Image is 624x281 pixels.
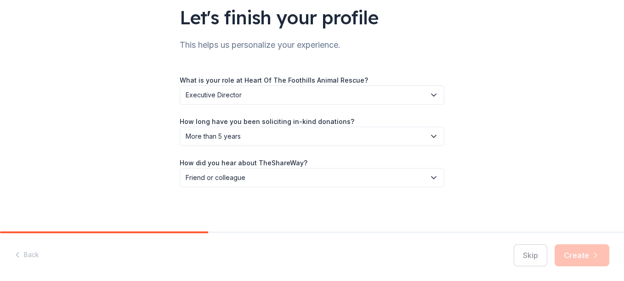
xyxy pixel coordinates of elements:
[180,85,444,105] button: Executive Director
[180,158,307,168] label: How did you hear about TheShareWay?
[180,127,444,146] button: More than 5 years
[180,168,444,187] button: Friend or colleague
[180,38,444,52] div: This helps us personalize your experience.
[180,117,354,126] label: How long have you been soliciting in-kind donations?
[186,90,425,101] span: Executive Director
[180,76,368,85] label: What is your role at Heart Of The Foothills Animal Rescue?
[186,131,425,142] span: More than 5 years
[180,5,444,30] div: Let's finish your profile
[186,172,425,183] span: Friend or colleague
